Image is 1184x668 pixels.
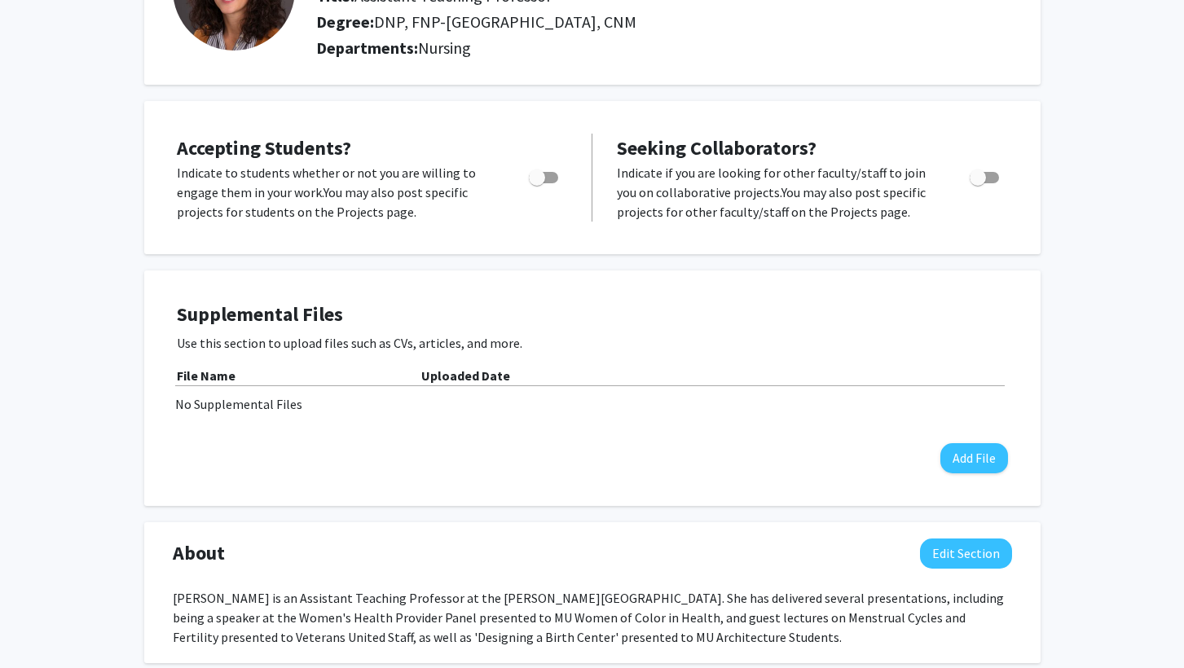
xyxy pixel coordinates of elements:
p: Indicate if you are looking for other faculty/staff to join you on collaborative projects. You ma... [617,163,939,222]
h4: Supplemental Files [177,303,1008,327]
h2: Degree: [316,12,896,32]
span: Nursing [418,37,471,58]
button: Add File [940,443,1008,473]
b: File Name [177,367,235,384]
b: Uploaded Date [421,367,510,384]
div: Toggle [963,163,1008,187]
p: Indicate to students whether or not you are willing to engage them in your work. You may also pos... [177,163,498,222]
span: Seeking Collaborators? [617,135,816,160]
h2: Departments: [304,38,1023,58]
span: About [173,538,225,568]
button: Edit About [920,538,1012,569]
p: Use this section to upload files such as CVs, articles, and more. [177,333,1008,353]
div: No Supplemental Files [175,394,1010,414]
div: [PERSON_NAME] is an Assistant Teaching Professor at the [PERSON_NAME][GEOGRAPHIC_DATA]. She has d... [173,588,1012,647]
iframe: Chat [12,595,69,656]
span: Accepting Students? [177,135,351,160]
span: DNP, FNP-[GEOGRAPHIC_DATA], CNM [374,11,636,32]
div: Toggle [522,163,567,187]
